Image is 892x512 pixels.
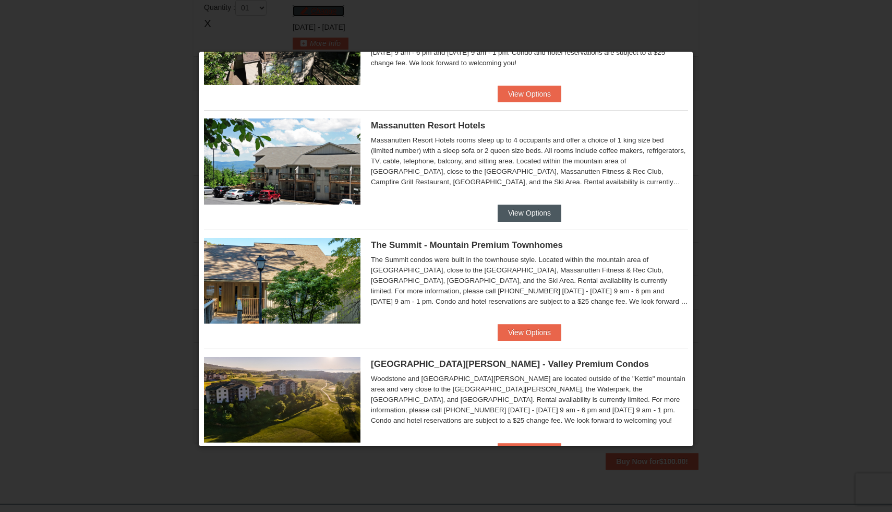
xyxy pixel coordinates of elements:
[498,86,561,102] button: View Options
[371,359,649,369] span: [GEOGRAPHIC_DATA][PERSON_NAME] - Valley Premium Condos
[204,357,360,443] img: 19219041-4-ec11c166.jpg
[204,118,360,204] img: 19219026-1-e3b4ac8e.jpg
[371,240,563,250] span: The Summit - Mountain Premium Townhomes
[371,255,688,307] div: The Summit condos were built in the townhouse style. Located within the mountain area of [GEOGRAP...
[498,443,561,460] button: View Options
[204,238,360,324] img: 19219034-1-0eee7e00.jpg
[498,205,561,221] button: View Options
[371,374,688,426] div: Woodstone and [GEOGRAPHIC_DATA][PERSON_NAME] are located outside of the "Kettle" mountain area an...
[371,135,688,187] div: Massanutten Resort Hotels rooms sleep up to 4 occupants and offer a choice of 1 king size bed (li...
[498,324,561,341] button: View Options
[371,121,485,130] span: Massanutten Resort Hotels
